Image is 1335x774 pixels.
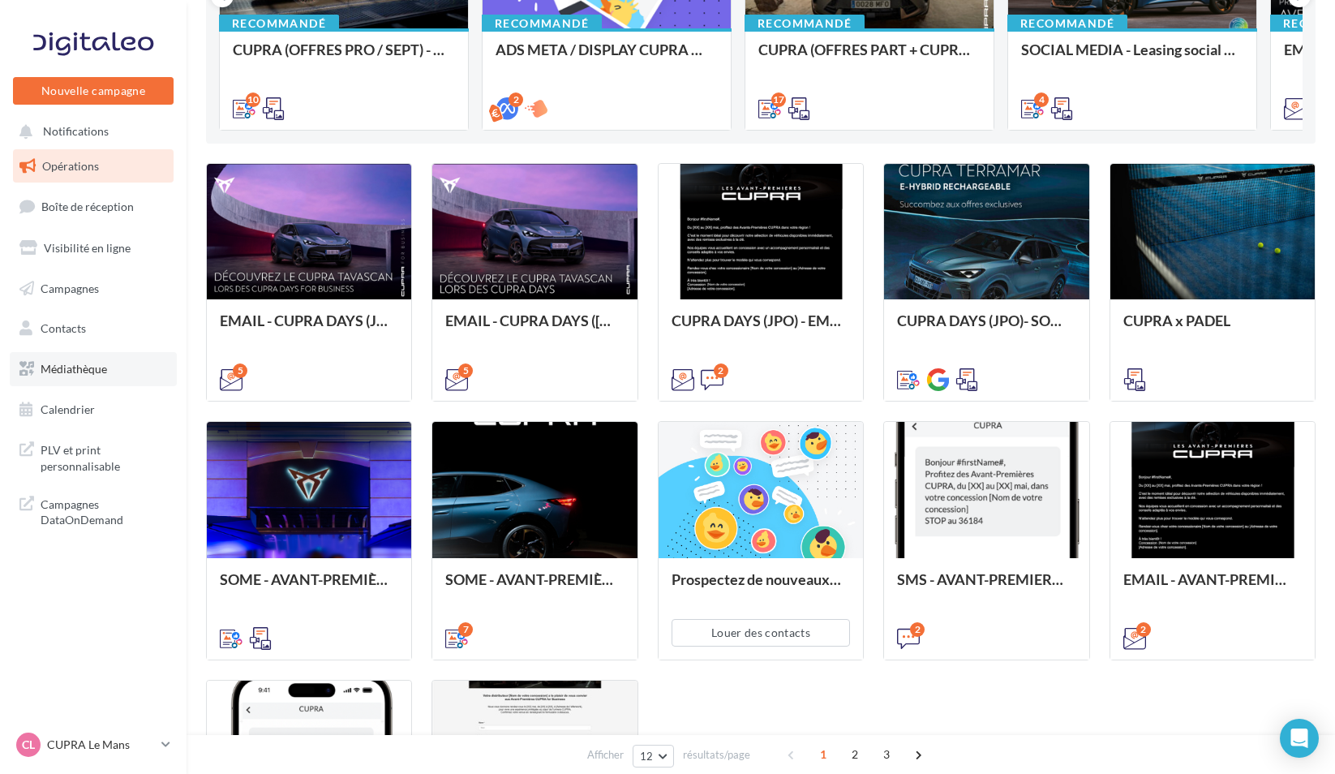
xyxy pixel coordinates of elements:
div: 2 [910,622,925,637]
div: CUPRA DAYS (JPO) - EMAIL + SMS [672,312,850,345]
div: SMS - AVANT-PREMIERES CUPRA PART (VENTES PRIVEES) [897,571,1075,604]
p: CUPRA Le Mans [47,737,155,753]
button: 12 [633,745,674,768]
div: 2 [1136,622,1151,637]
div: 2 [714,363,728,378]
div: EMAIL - CUPRA DAYS (JPO) Fleet Générique [220,312,398,345]
span: 12 [640,750,654,763]
a: Campagnes [10,272,177,306]
a: PLV et print personnalisable [10,432,177,480]
div: 4 [1034,92,1049,107]
div: Prospectez de nouveaux contacts [672,571,850,604]
a: Boîte de réception [10,189,177,224]
div: 7 [458,622,473,637]
div: CUPRA DAYS (JPO)- SOCIAL MEDIA [897,312,1075,345]
a: Médiathèque [10,352,177,386]
a: Calendrier [10,393,177,427]
a: Contacts [10,312,177,346]
div: ADS META / DISPLAY CUPRA DAYS Septembre 2025 [496,41,718,74]
span: Campagnes [41,281,99,295]
span: Notifications [43,125,109,139]
div: Recommandé [219,15,339,32]
div: Open Intercom Messenger [1280,719,1319,758]
button: Nouvelle campagne [13,77,174,105]
div: 2 [509,92,523,107]
span: Calendrier [41,402,95,416]
span: Boîte de réception [41,200,134,213]
div: EMAIL - CUPRA DAYS ([GEOGRAPHIC_DATA]) Private Générique [445,312,624,345]
div: EMAIL - AVANT-PREMIERES CUPRA PART (VENTES PRIVEES) [1123,571,1302,604]
span: Contacts [41,321,86,335]
span: 3 [874,742,899,768]
div: CUPRA (OFFRES PRO / SEPT) - SOCIAL MEDIA [233,41,455,74]
div: CUPRA (OFFRES PART + CUPRA DAYS / SEPT) - SOCIAL MEDIA [758,41,981,74]
div: SOME - AVANT-PREMIÈRES CUPRA PART (VENTES PRIVEES) [445,571,624,604]
span: PLV et print personnalisable [41,439,167,474]
div: 5 [233,363,247,378]
span: résultats/page [683,747,750,763]
div: Recommandé [482,15,602,32]
a: CL CUPRA Le Mans [13,729,174,760]
div: Recommandé [1007,15,1127,32]
div: 10 [246,92,260,107]
div: CUPRA x PADEL [1123,312,1302,345]
a: Campagnes DataOnDemand [10,487,177,535]
button: Louer des contacts [672,619,850,647]
span: Campagnes DataOnDemand [41,493,167,528]
div: 17 [771,92,786,107]
a: Opérations [10,149,177,183]
span: Médiathèque [41,362,107,376]
span: 1 [810,742,836,768]
div: SOCIAL MEDIA - Leasing social électrique - CUPRA Born [1021,41,1243,74]
span: 2 [842,742,868,768]
div: SOME - AVANT-PREMIÈRES CUPRA FOR BUSINESS (VENTES PRIVEES) [220,571,398,604]
span: Visibilité en ligne [44,241,131,255]
span: Afficher [587,747,624,763]
span: Opérations [42,159,99,173]
div: Recommandé [745,15,865,32]
span: CL [22,737,35,753]
a: Visibilité en ligne [10,231,177,265]
div: 5 [458,363,473,378]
